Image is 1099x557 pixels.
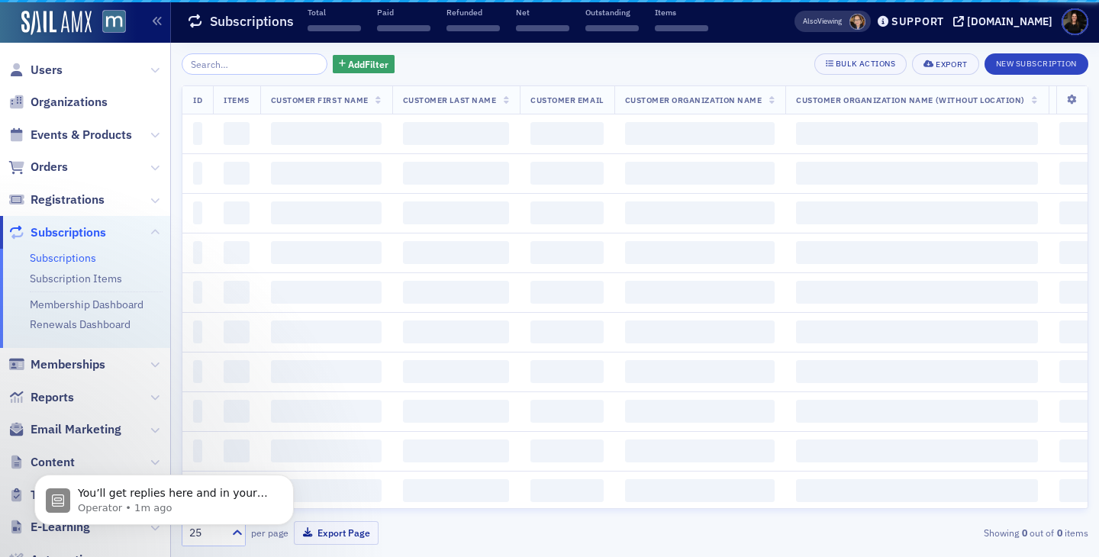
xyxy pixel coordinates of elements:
span: ‌ [625,479,775,502]
strong: 0 [1054,526,1065,539]
span: ‌ [516,25,569,31]
span: ‌ [193,281,202,304]
a: New Subscription [985,56,1088,69]
span: ‌ [796,201,1038,224]
a: Content [8,454,75,471]
span: ‌ [530,360,603,383]
h1: Subscriptions [210,12,294,31]
a: Membership Dashboard [30,298,143,311]
span: ‌ [403,201,510,224]
span: ‌ [193,320,202,343]
p: Items [655,7,708,18]
span: ‌ [224,281,250,304]
span: ‌ [403,479,510,502]
span: ‌ [193,400,202,423]
span: ‌ [193,122,202,145]
span: ‌ [271,320,382,343]
span: ‌ [796,281,1038,304]
span: Customer Organization Name [625,95,762,105]
button: Export Page [294,521,379,545]
span: Michelle Brown [849,14,865,30]
span: ‌ [271,241,382,264]
span: ‌ [530,241,603,264]
a: Memberships [8,356,105,373]
span: ‌ [308,25,361,31]
span: ‌ [530,439,603,462]
span: ‌ [625,241,775,264]
span: ‌ [193,439,202,462]
span: ‌ [224,320,250,343]
span: ‌ [625,281,775,304]
span: ‌ [224,122,250,145]
button: Bulk Actions [814,53,907,75]
a: Reports [8,389,74,406]
span: ‌ [271,201,382,224]
span: ‌ [403,281,510,304]
span: Reports [31,389,74,406]
span: ‌ [271,439,382,462]
span: ‌ [403,162,510,185]
div: Showing out of items [797,526,1088,539]
span: ‌ [403,320,510,343]
span: ‌ [530,400,603,423]
span: Registrations [31,192,105,208]
span: ‌ [796,320,1038,343]
span: ‌ [271,281,382,304]
span: ‌ [625,162,775,185]
a: Registrations [8,192,105,208]
button: New Subscription [985,53,1088,75]
span: ‌ [377,25,430,31]
span: ‌ [625,320,775,343]
span: ‌ [530,281,603,304]
a: Email Marketing [8,421,121,438]
button: [DOMAIN_NAME] [953,16,1058,27]
span: Customer Last Name [403,95,496,105]
span: ‌ [193,201,202,224]
span: ‌ [271,400,382,423]
span: ‌ [224,162,250,185]
div: [DOMAIN_NAME] [967,14,1052,28]
span: ‌ [224,241,250,264]
span: ‌ [625,400,775,423]
span: ‌ [403,360,510,383]
span: ‌ [530,122,603,145]
a: Orders [8,159,68,175]
a: Renewals Dashboard [30,317,131,331]
span: ‌ [796,400,1038,423]
span: ‌ [796,360,1038,383]
span: Orders [31,159,68,175]
span: ‌ [193,162,202,185]
span: ‌ [271,122,382,145]
div: Bulk Actions [836,60,895,68]
span: Memberships [31,356,105,373]
span: Users [31,62,63,79]
span: Email Marketing [31,421,121,438]
iframe: Intercom notifications message [11,443,317,549]
p: Refunded [446,7,500,18]
span: ‌ [224,400,250,423]
a: Events & Products [8,127,132,143]
span: ID [193,95,202,105]
img: SailAMX [21,11,92,35]
span: ‌ [530,201,603,224]
p: Total [308,7,361,18]
a: Subscriptions [8,224,106,241]
img: SailAMX [102,10,126,34]
a: Users [8,62,63,79]
span: ‌ [625,360,775,383]
span: Profile [1062,8,1088,35]
span: ‌ [796,479,1038,502]
span: ‌ [403,400,510,423]
span: ‌ [530,320,603,343]
span: ‌ [625,122,775,145]
div: Export [936,60,967,69]
span: Organizations [31,94,108,111]
p: Outstanding [585,7,639,18]
p: Paid [377,7,430,18]
span: ‌ [530,162,603,185]
span: ‌ [403,439,510,462]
